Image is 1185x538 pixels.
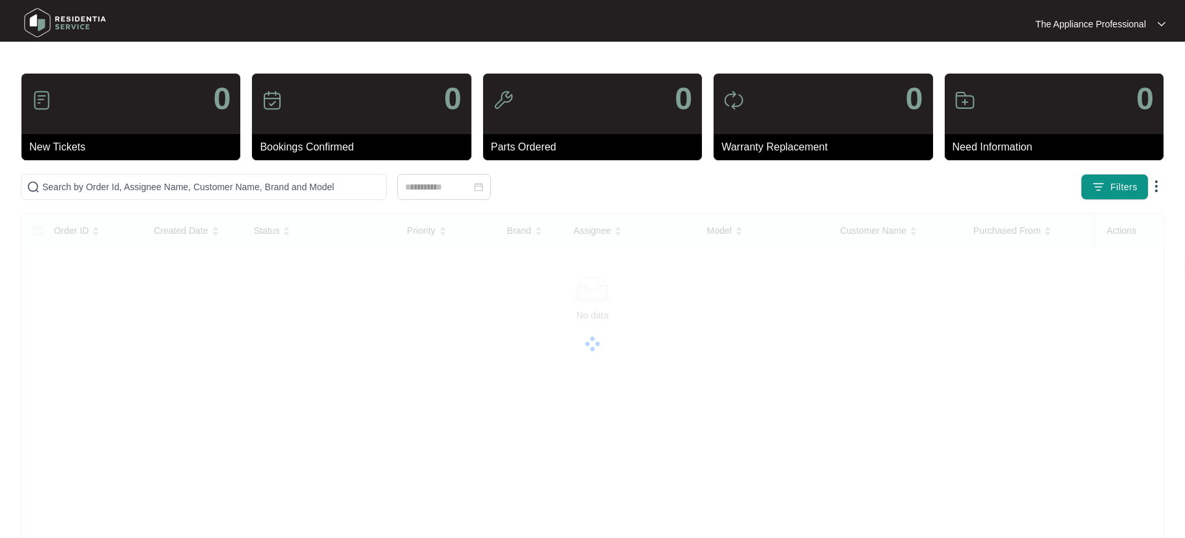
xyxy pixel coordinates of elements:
p: New Tickets [29,139,240,155]
img: residentia service logo [20,3,111,42]
img: icon [723,90,744,111]
p: Bookings Confirmed [260,139,471,155]
span: Filters [1110,180,1137,194]
p: 0 [444,83,462,115]
img: filter icon [1092,180,1105,193]
p: The Appliance Professional [1035,18,1146,31]
img: icon [262,90,283,111]
p: 0 [906,83,923,115]
img: dropdown arrow [1158,21,1165,27]
p: Warranty Replacement [721,139,932,155]
img: icon [493,90,514,111]
p: Need Information [953,139,1164,155]
img: search-icon [27,180,40,193]
img: icon [31,90,52,111]
p: Parts Ordered [491,139,702,155]
p: 0 [1136,83,1154,115]
button: filter iconFilters [1081,174,1149,200]
img: icon [955,90,975,111]
p: 0 [214,83,231,115]
input: Search by Order Id, Assignee Name, Customer Name, Brand and Model [42,180,381,194]
p: 0 [675,83,692,115]
img: dropdown arrow [1149,178,1164,194]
